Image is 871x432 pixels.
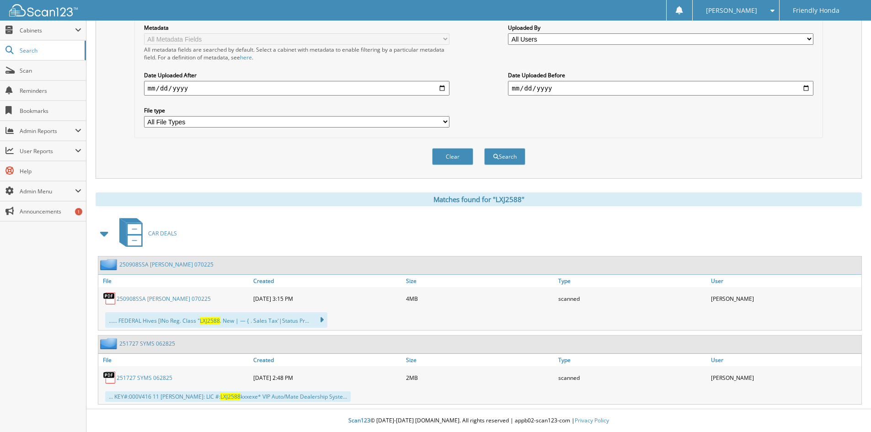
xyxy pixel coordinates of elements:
span: Help [20,167,81,175]
img: scan123-logo-white.svg [9,4,78,16]
div: 4MB [404,289,556,308]
a: Privacy Policy [575,416,609,424]
a: 251727 SYMS 062825 [119,340,175,347]
a: Type [556,275,709,287]
span: User Reports [20,147,75,155]
span: Friendly Honda [793,8,839,13]
img: folder2.png [100,338,119,349]
span: Announcements [20,208,81,215]
img: PDF.png [103,292,117,305]
label: Uploaded By [508,24,813,32]
a: 251727 SYMS 062825 [117,374,172,382]
div: ... KEY#:000V416 11 [PERSON_NAME]: LIC #: kxxexe* VIP Auto/Mate Dealership Syste... [105,391,351,402]
div: © [DATE]-[DATE] [DOMAIN_NAME]. All rights reserved | appb02-scan123-com | [86,410,871,432]
a: Created [251,354,404,366]
a: File [98,354,251,366]
div: scanned [556,289,709,308]
span: Admin Menu [20,187,75,195]
div: Matches found for "LXJ2588" [96,192,862,206]
span: Scan [20,67,81,75]
input: end [508,81,813,96]
a: here [240,53,252,61]
div: All metadata fields are searched by default. Select a cabinet with metadata to enable filtering b... [144,46,449,61]
div: 2MB [404,368,556,387]
a: User [709,275,861,287]
div: 1 [75,208,82,215]
div: [DATE] 3:15 PM [251,289,404,308]
a: Size [404,354,556,366]
span: Search [20,47,80,54]
label: File type [144,107,449,114]
span: Bookmarks [20,107,81,115]
input: start [144,81,449,96]
span: Admin Reports [20,127,75,135]
a: User [709,354,861,366]
a: 250908SSA [PERSON_NAME] 070225 [119,261,214,268]
div: [PERSON_NAME] [709,368,861,387]
button: Clear [432,148,473,165]
span: [PERSON_NAME] [706,8,757,13]
span: Scan123 [348,416,370,424]
div: [PERSON_NAME] [709,289,861,308]
a: Created [251,275,404,287]
span: CAR DEALS [148,229,177,237]
span: LXJ2588 [220,393,240,400]
label: Metadata [144,24,449,32]
a: Size [404,275,556,287]
span: LXJ2588 [200,317,220,325]
span: Cabinets [20,27,75,34]
a: CAR DEALS [114,215,177,251]
div: scanned [556,368,709,387]
a: File [98,275,251,287]
label: Date Uploaded Before [508,71,813,79]
div: [DATE] 2:48 PM [251,368,404,387]
button: Search [484,148,525,165]
a: Type [556,354,709,366]
a: 250908SSA [PERSON_NAME] 070225 [117,295,211,303]
label: Date Uploaded After [144,71,449,79]
img: PDF.png [103,371,117,384]
img: folder2.png [100,259,119,270]
div: ...... FEDERAL Hives [INo Reg. Class " . New | — { . Sales Tax'|Status Pr... [105,312,327,328]
span: Reminders [20,87,81,95]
